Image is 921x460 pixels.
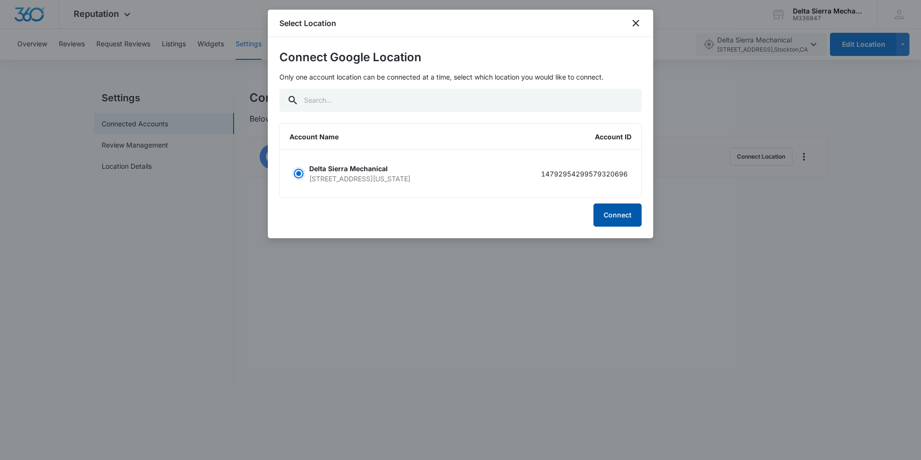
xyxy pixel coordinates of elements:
[309,163,410,174] p: Delta Sierra Mechanical
[630,17,642,29] button: close
[279,49,642,66] h4: Connect Google Location
[309,174,410,184] p: [STREET_ADDRESS][US_STATE]
[279,17,336,29] h1: Select Location
[595,132,632,142] p: Account ID
[289,132,339,142] p: Account Name
[279,72,642,82] p: Only one account location can be connected at a time, select which location you would like to con...
[279,89,642,112] input: Search...
[593,203,642,227] button: Connect
[541,169,628,179] p: 14792954299579320696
